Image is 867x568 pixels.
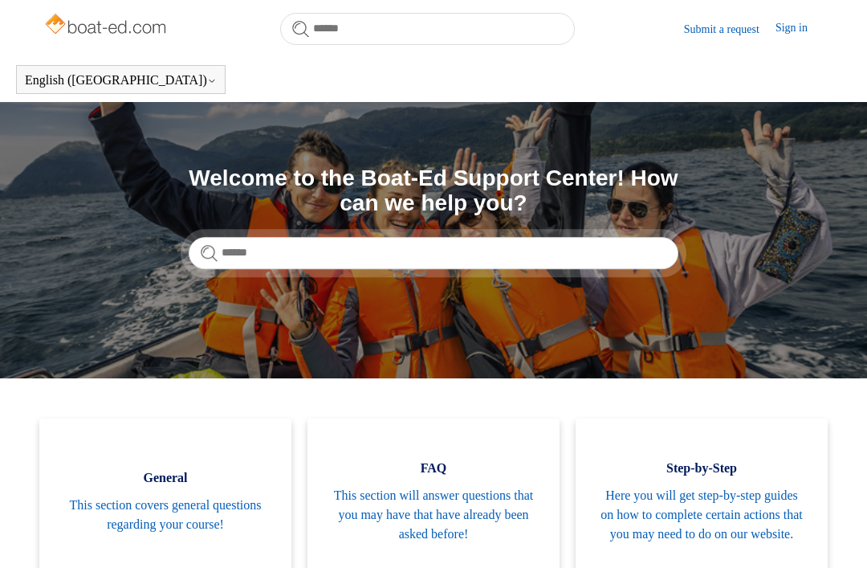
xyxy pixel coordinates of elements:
span: General [63,468,267,488]
span: FAQ [332,459,535,478]
span: This section covers general questions regarding your course! [63,496,267,534]
span: Here you will get step-by-step guides on how to complete certain actions that you may need to do ... [600,486,804,544]
span: Step-by-Step [600,459,804,478]
a: Sign in [775,19,824,39]
img: Boat-Ed Help Center home page [43,10,171,42]
span: This section will answer questions that you may have that have already been asked before! [332,486,535,544]
button: English ([GEOGRAPHIC_DATA]) [25,73,217,88]
a: Submit a request [684,21,775,38]
input: Search [280,13,575,45]
input: Search [189,237,678,269]
h1: Welcome to the Boat-Ed Support Center! How can we help you? [189,166,678,216]
div: Live chat [813,514,855,556]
